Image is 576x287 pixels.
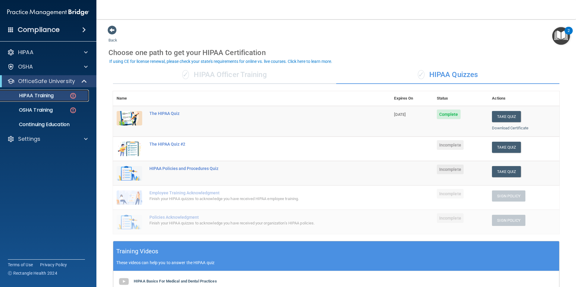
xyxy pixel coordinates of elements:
[18,63,33,70] p: OSHA
[488,91,559,106] th: Actions
[552,27,570,45] button: Open Resource Center, 2 new notifications
[134,279,217,283] b: HIPAA Basics For Medical and Dental Practices
[108,44,564,61] div: Choose one path to get your HIPAA Certification
[113,66,336,84] div: HIPAA Officer Training
[437,213,464,223] span: Incomplete
[182,70,189,79] span: ✓
[40,262,67,268] a: Privacy Policy
[149,220,360,227] div: Finish your HIPAA quizzes to acknowledge you have received your organization’s HIPAA policies.
[7,6,89,18] img: PMB logo
[492,126,528,130] a: Download Certificate
[149,215,360,220] div: Policies Acknowledgment
[472,244,569,268] iframe: Drift Widget Chat Controller
[492,215,525,226] button: Sign Policy
[7,49,88,56] a: HIPAA
[433,91,489,106] th: Status
[7,63,88,70] a: OSHA
[8,262,33,268] a: Terms of Use
[8,270,57,276] span: Ⓒ Rectangle Health 2024
[69,106,77,114] img: danger-circle.6113f641.png
[492,190,525,202] button: Sign Policy
[109,59,332,63] div: If using CE for license renewal, please check your state's requirements for online vs. live cours...
[437,165,464,174] span: Incomplete
[149,195,360,202] div: Finish your HIPAA quizzes to acknowledge you have received HIPAA employee training.
[437,140,464,150] span: Incomplete
[4,93,54,99] p: HIPAA Training
[69,92,77,100] img: danger-circle.6113f641.png
[149,190,360,195] div: Employee Training Acknowledgment
[116,260,556,265] p: These videos can help you to answer the HIPAA quiz
[492,111,521,122] button: Take Quiz
[568,31,570,39] div: 2
[149,166,360,171] div: HIPAA Policies and Procedures Quiz
[116,246,158,257] h5: Training Videos
[18,26,60,34] h4: Compliance
[4,107,53,113] p: OSHA Training
[394,112,405,117] span: [DATE]
[492,166,521,177] button: Take Quiz
[113,91,146,106] th: Name
[7,78,87,85] a: OfficeSafe University
[108,58,333,64] button: If using CE for license renewal, please check your state's requirements for online vs. live cours...
[418,70,424,79] span: ✓
[18,135,40,143] p: Settings
[149,142,360,147] div: The HIPAA Quiz #2
[437,189,464,199] span: Incomplete
[336,66,559,84] div: HIPAA Quizzes
[18,78,75,85] p: OfficeSafe University
[4,122,86,128] p: Continuing Education
[7,135,88,143] a: Settings
[149,111,360,116] div: The HIPAA Quiz
[108,31,117,42] a: Back
[390,91,433,106] th: Expires On
[492,142,521,153] button: Take Quiz
[437,110,461,119] span: Complete
[18,49,33,56] p: HIPAA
